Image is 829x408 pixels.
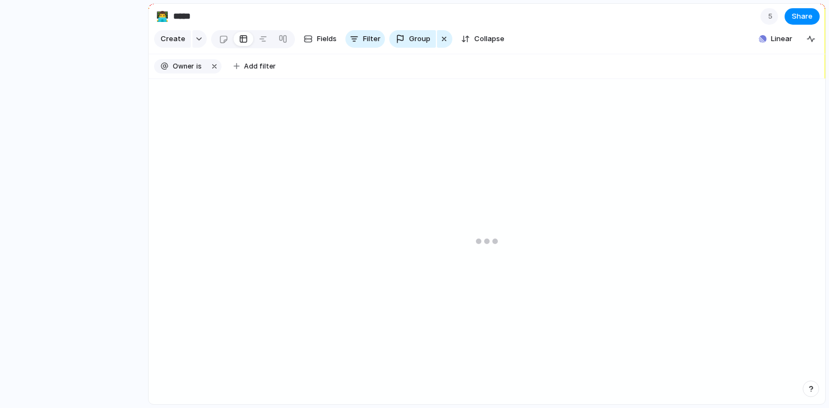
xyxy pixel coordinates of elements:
span: Share [792,11,813,22]
button: Collapse [457,30,509,48]
span: Filter [363,33,381,44]
button: Fields [299,30,341,48]
span: Collapse [474,33,504,44]
button: Create [154,30,191,48]
span: Linear [771,33,792,44]
button: Linear [754,31,797,47]
span: Owner [173,61,194,71]
span: Fields [317,33,337,44]
button: Add filter [227,59,282,74]
span: Create [161,33,185,44]
button: Group [389,30,436,48]
button: is [194,60,204,72]
button: 👨‍💻 [154,8,171,25]
button: Filter [345,30,385,48]
span: is [196,61,202,71]
span: Add filter [244,61,276,71]
div: 👨‍💻 [156,9,168,24]
button: Share [785,8,820,25]
span: Group [409,33,430,44]
span: 5 [768,11,776,22]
